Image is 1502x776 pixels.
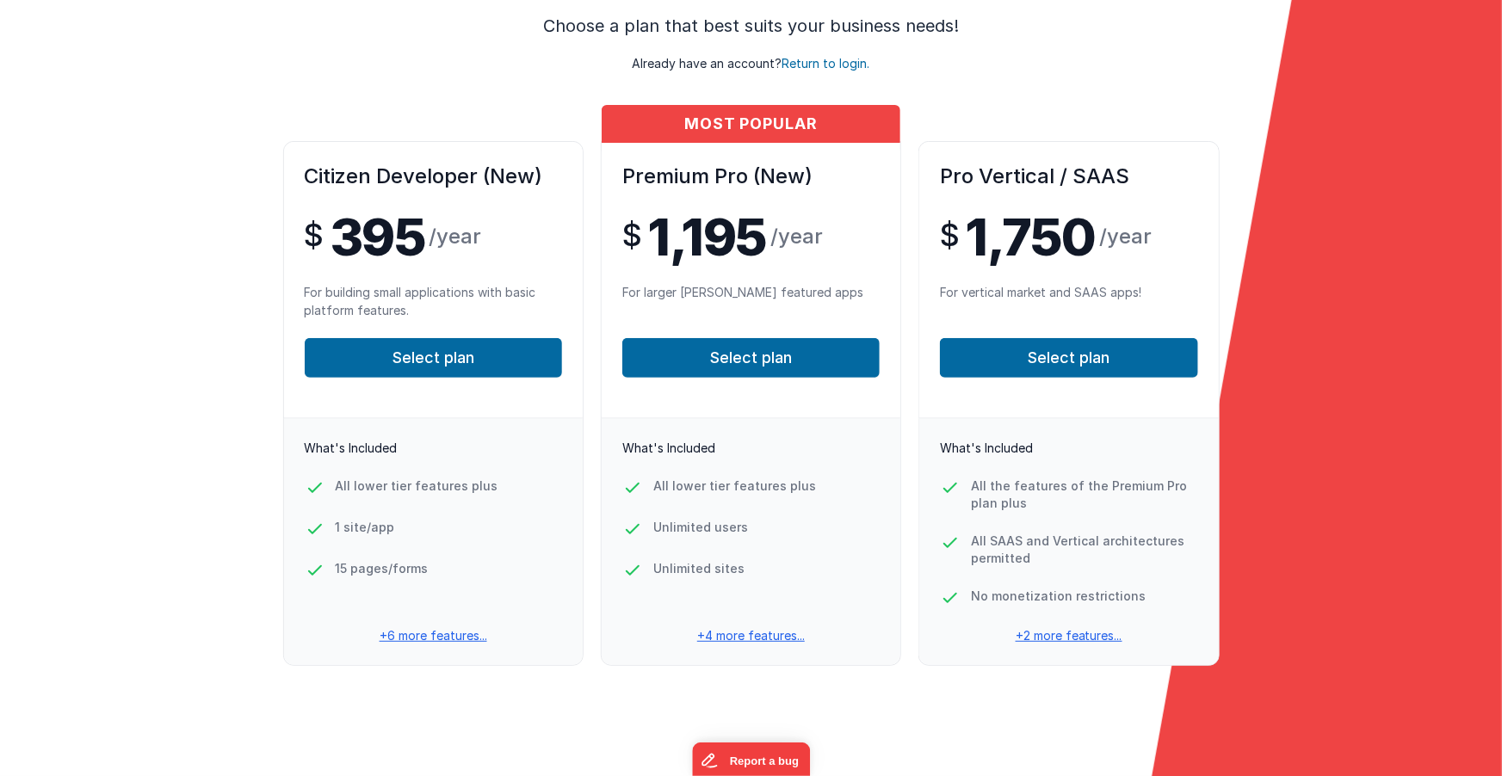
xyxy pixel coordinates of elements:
[940,440,1197,457] p: What's Included
[940,163,1197,190] h3: Pro Vertical / SAAS
[284,627,583,644] p: +6 more features...
[602,105,900,143] span: Most popular
[622,283,880,317] p: For larger [PERSON_NAME] featured apps
[770,223,823,250] span: /year
[622,218,641,252] span: $
[366,14,1137,38] p: Choose a plan that best suits your business needs!
[305,440,562,457] p: What's Included
[305,218,324,252] span: $
[782,56,870,71] span: Return to login.
[653,519,748,536] p: Unlimited users
[430,223,482,250] span: /year
[305,163,562,190] h3: Citizen Developer (New)
[305,283,562,317] p: For building small applications with basic platform features.
[305,338,562,378] button: Select plan
[336,477,498,495] p: All lower tier features plus
[336,560,429,577] p: 15 pages/forms
[940,338,1197,378] button: Select plan
[602,627,900,644] p: +4 more features...
[940,283,1197,317] p: For vertical market and SAAS apps!
[647,211,767,262] span: 1,195
[653,477,816,495] p: All lower tier features plus
[653,560,745,577] p: Unlimited sites
[28,38,1474,72] p: Already have an account?
[971,588,1146,605] p: No monetization restrictions
[971,477,1197,512] p: All the features of the Premium Pro plan plus
[971,533,1197,567] p: All SAAS and Vertical architectures permitted
[1099,223,1152,250] span: /year
[966,211,1097,262] span: 1,750
[330,211,426,262] span: 395
[336,519,395,536] p: 1 site/app
[622,338,880,378] button: Select plan
[782,55,870,72] button: Return to login.
[622,440,880,457] p: What's Included
[919,627,1218,644] p: +2 more features...
[940,218,959,252] span: $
